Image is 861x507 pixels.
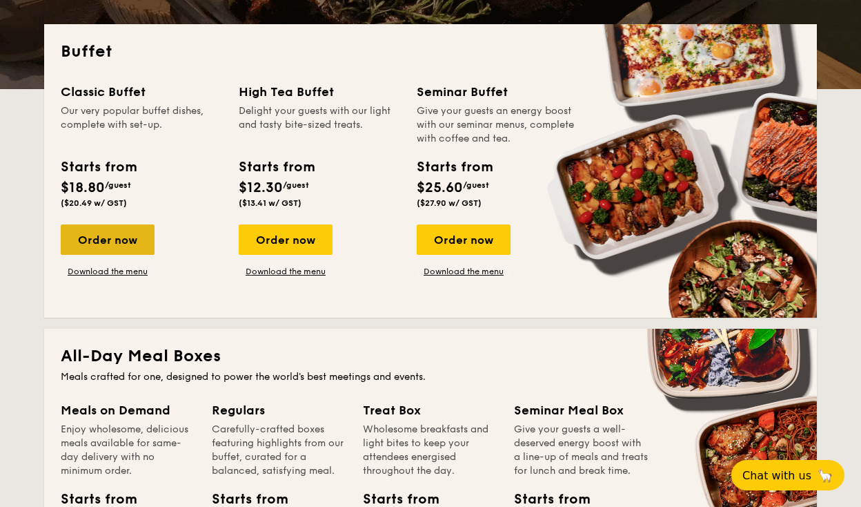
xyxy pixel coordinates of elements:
[61,370,800,384] div: Meals crafted for one, designed to power the world's best meetings and events.
[239,82,400,102] div: High Tea Buffet
[61,401,195,420] div: Meals on Demand
[61,180,105,196] span: $18.80
[283,180,309,190] span: /guest
[742,469,811,482] span: Chat with us
[417,104,578,146] div: Give your guests an energy boost with our seminar menus, complete with coffee and tea.
[61,423,195,478] div: Enjoy wholesome, delicious meals available for same-day delivery with no minimum order.
[61,82,222,102] div: Classic Buffet
[61,41,800,63] h2: Buffet
[363,423,497,478] div: Wholesome breakfasts and light bites to keep your attendees energised throughout the day.
[731,460,844,490] button: Chat with us🦙
[239,224,333,255] div: Order now
[61,198,127,208] span: ($20.49 w/ GST)
[417,180,463,196] span: $25.60
[417,82,578,102] div: Seminar Buffet
[417,157,492,178] div: Starts from
[239,266,333,277] a: Download the menu
[417,266,511,277] a: Download the menu
[212,423,346,478] div: Carefully-crafted boxes featuring highlights from our buffet, curated for a balanced, satisfying ...
[212,401,346,420] div: Regulars
[239,104,400,146] div: Delight your guests with our light and tasty bite-sized treats.
[61,345,800,367] h2: All-Day Meal Boxes
[514,401,649,420] div: Seminar Meal Box
[817,468,833,484] span: 🦙
[61,104,222,146] div: Our very popular buffet dishes, complete with set-up.
[61,157,136,178] div: Starts from
[61,266,155,277] a: Download the menu
[463,180,489,190] span: /guest
[239,180,283,196] span: $12.30
[61,224,155,255] div: Order now
[514,423,649,478] div: Give your guests a well-deserved energy boost with a line-up of meals and treats for lunch and br...
[239,157,314,178] div: Starts from
[239,198,301,208] span: ($13.41 w/ GST)
[417,198,482,208] span: ($27.90 w/ GST)
[363,401,497,420] div: Treat Box
[417,224,511,255] div: Order now
[105,180,131,190] span: /guest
